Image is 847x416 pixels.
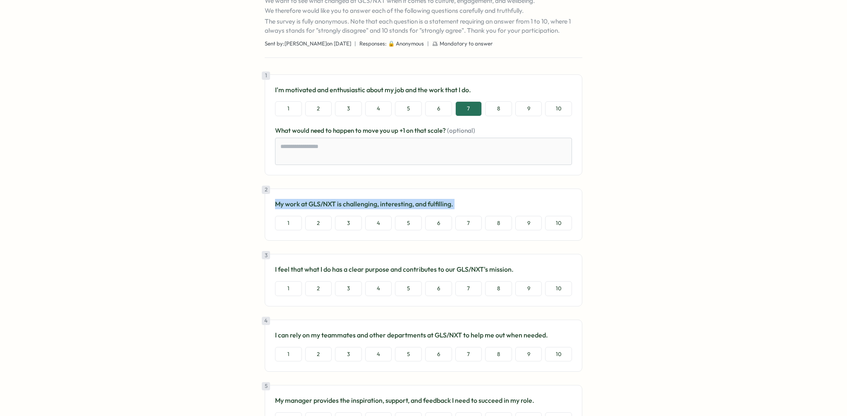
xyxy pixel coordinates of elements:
div: 2 [262,186,270,194]
p: I'm motivated and enthusiastic about my job and the work that I do. [275,85,572,95]
span: need [311,127,325,134]
button: 6 [425,347,452,362]
span: to [325,127,333,134]
button: 1 [275,281,302,296]
span: +1 [400,127,406,134]
div: 5 [262,382,270,390]
button: 3 [335,101,362,116]
button: 6 [425,101,452,116]
span: Sent by: [PERSON_NAME] on [DATE] [265,40,351,48]
button: 1 [275,347,302,362]
button: 5 [395,347,422,362]
p: I feel that what I do has a clear purpose and contributes to our GLS/NXT's mission. [275,264,572,275]
span: to [355,127,363,134]
button: 4 [365,216,392,231]
div: 4 [262,317,270,325]
div: 1 [262,72,270,80]
button: 3 [335,281,362,296]
button: 4 [365,101,392,116]
span: you [380,127,391,134]
button: 4 [365,347,392,362]
button: 10 [545,281,572,296]
button: 9 [515,216,542,231]
span: up [391,127,400,134]
button: 8 [485,101,512,116]
button: 2 [305,281,332,296]
button: 5 [395,101,422,116]
span: scale? [428,127,447,134]
p: My manager provides the inspiration, support, and feedback I need to succeed in my role. [275,395,572,406]
button: 9 [515,347,542,362]
button: 1 [275,101,302,116]
button: 7 [455,281,482,296]
button: 9 [515,281,542,296]
span: | [354,40,356,48]
button: 8 [485,216,512,231]
button: 6 [425,281,452,296]
span: move [363,127,380,134]
button: 8 [485,347,512,362]
span: happen [333,127,355,134]
p: I can rely on my teammates and other departments at GLS/NXT to help me out when needed. [275,330,572,340]
button: 2 [305,216,332,231]
span: that [414,127,428,134]
span: | [427,40,429,48]
button: 10 [545,101,572,116]
button: 10 [545,347,572,362]
span: Responses: 🔒 Anonymous [359,40,424,48]
button: 6 [425,216,452,231]
button: 7 [455,101,482,116]
button: 7 [455,216,482,231]
button: 2 [305,347,332,362]
button: 10 [545,216,572,231]
p: My work at GLS/NXT is challenging, interesting, and fulfilling. [275,199,572,209]
button: 3 [335,216,362,231]
button: 9 [515,101,542,116]
button: 4 [365,281,392,296]
button: 8 [485,281,512,296]
div: 3 [262,251,270,259]
button: 2 [305,101,332,116]
button: 5 [395,281,422,296]
span: would [292,127,311,134]
button: 5 [395,216,422,231]
span: on [406,127,414,134]
button: 1 [275,216,302,231]
span: Mandatory to answer [440,40,493,48]
button: 3 [335,347,362,362]
span: What [275,127,292,134]
button: 7 [455,347,482,362]
span: (optional) [447,127,475,134]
